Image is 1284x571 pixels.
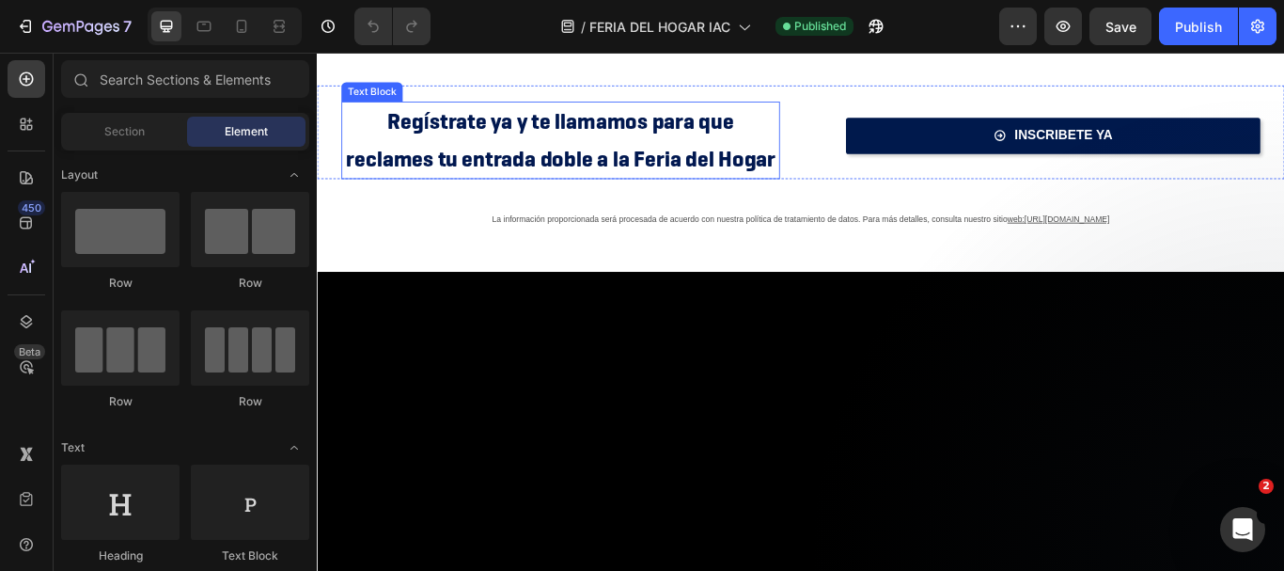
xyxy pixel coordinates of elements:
span: Save [1105,19,1136,35]
div: Row [61,275,180,292]
span: Published [794,18,846,35]
span: Element [225,123,268,140]
p: 7 [123,15,132,38]
span: FERIA DEL HOGAR IAC [589,17,730,37]
div: Undo/Redo [354,8,431,45]
div: Beta [14,344,45,359]
span: La información proporcionada será procesada de acuerdo con nuestra política de tratamiento de dat... [204,189,805,199]
button: 7 [8,8,140,45]
a: INSCRIBETE YA [617,76,1100,119]
a: web:[URL][DOMAIN_NAME] [805,184,924,200]
input: Search Sections & Elements [61,60,309,98]
div: 450 [18,200,45,215]
span: Section [104,123,145,140]
div: Publish [1175,17,1222,37]
span: Toggle open [279,160,309,190]
span: 2 [1259,479,1274,494]
strong: INSCRIBETE YA [813,88,928,104]
div: Row [191,275,309,292]
iframe: Intercom live chat [1220,507,1265,552]
button: Save [1089,8,1151,45]
span: Toggle open [279,433,309,463]
div: Row [191,393,309,410]
div: Row [61,393,180,410]
iframe: Design area [317,53,1284,571]
u: web:[URL][DOMAIN_NAME] [805,189,924,199]
span: / [581,17,586,37]
span: Layout [61,167,98,183]
button: Publish [1159,8,1238,45]
span: Text [61,439,85,456]
div: Text Block [191,547,309,564]
div: Heading [61,547,180,564]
